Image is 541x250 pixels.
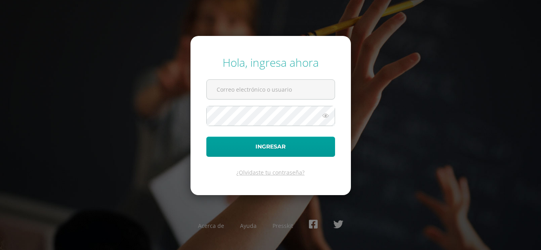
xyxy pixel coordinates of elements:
[206,55,335,70] div: Hola, ingresa ahora
[198,222,224,229] a: Acerca de
[272,222,293,229] a: Presskit
[236,169,305,176] a: ¿Olvidaste tu contraseña?
[206,137,335,157] button: Ingresar
[240,222,257,229] a: Ayuda
[207,80,335,99] input: Correo electrónico o usuario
